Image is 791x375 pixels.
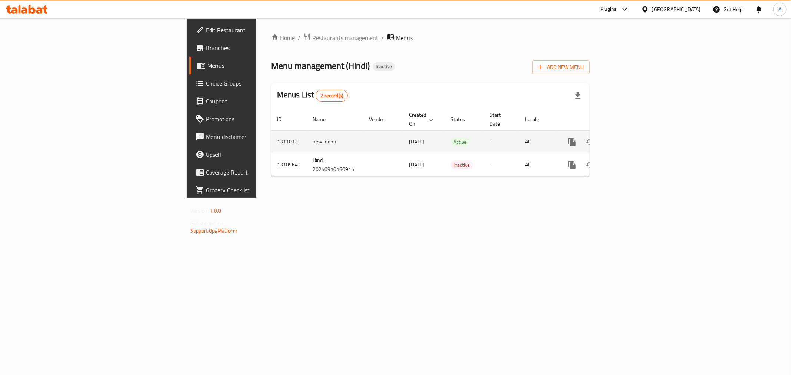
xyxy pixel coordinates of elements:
[303,33,378,43] a: Restaurants management
[189,146,319,163] a: Upsell
[210,206,221,216] span: 1.0.0
[206,43,313,52] span: Branches
[307,153,363,176] td: Hindi, 20250910160915
[484,130,519,153] td: -
[189,21,319,39] a: Edit Restaurant
[207,61,313,70] span: Menus
[271,108,640,177] table: enhanced table
[189,39,319,57] a: Branches
[563,133,581,151] button: more
[206,97,313,106] span: Coupons
[490,110,510,128] span: Start Date
[532,60,590,74] button: Add New Menu
[316,90,348,102] div: Total records count
[206,115,313,123] span: Promotions
[409,110,436,128] span: Created On
[206,79,313,88] span: Choice Groups
[189,163,319,181] a: Coverage Report
[538,63,584,72] span: Add New Menu
[277,89,348,102] h2: Menus List
[189,57,319,74] a: Menus
[519,153,557,176] td: All
[271,33,590,43] nav: breadcrumb
[557,108,640,131] th: Actions
[189,181,319,199] a: Grocery Checklist
[563,156,581,174] button: more
[581,156,599,174] button: Change Status
[189,110,319,128] a: Promotions
[313,115,335,124] span: Name
[652,5,701,13] div: [GEOGRAPHIC_DATA]
[600,5,617,14] div: Plugins
[206,26,313,34] span: Edit Restaurant
[190,226,237,236] a: Support.OpsPlatform
[271,57,370,74] span: Menu management ( Hindi )
[206,132,313,141] span: Menu disclaimer
[409,137,424,146] span: [DATE]
[525,115,548,124] span: Locale
[316,92,347,99] span: 2 record(s)
[206,150,313,159] span: Upsell
[569,87,587,104] div: Export file
[277,115,291,124] span: ID
[396,33,413,42] span: Menus
[484,153,519,176] td: -
[189,128,319,146] a: Menu disclaimer
[312,33,378,42] span: Restaurants management
[189,92,319,110] a: Coupons
[381,33,384,42] li: /
[519,130,557,153] td: All
[409,160,424,169] span: [DATE]
[190,206,208,216] span: Version:
[581,133,599,151] button: Change Status
[373,62,395,71] div: Inactive
[451,115,475,124] span: Status
[369,115,394,124] span: Vendor
[778,5,781,13] span: A
[206,168,313,177] span: Coverage Report
[190,219,224,228] span: Get support on:
[373,63,395,70] span: Inactive
[189,74,319,92] a: Choice Groups
[451,161,473,169] span: Inactive
[307,130,363,153] td: new menu
[206,186,313,195] span: Grocery Checklist
[451,138,469,146] span: Active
